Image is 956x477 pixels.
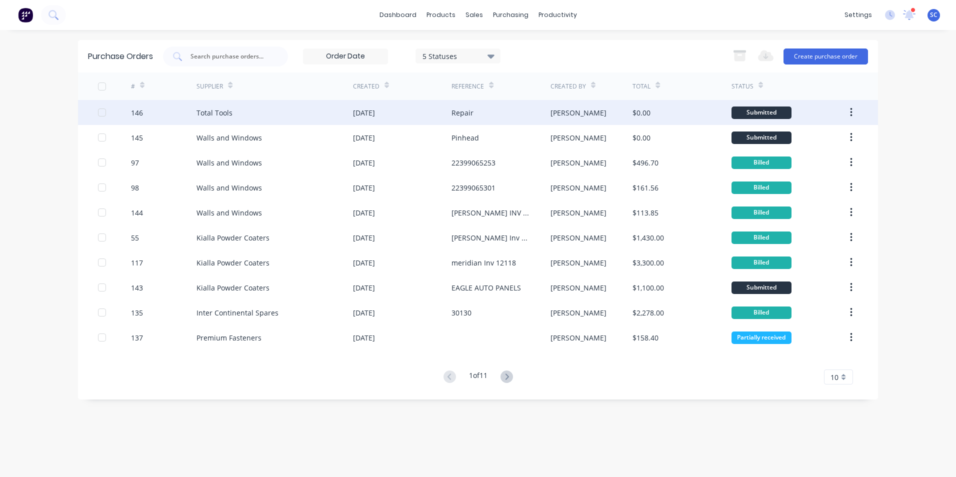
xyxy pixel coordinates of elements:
[451,282,521,293] div: EAGLE AUTO PANELS
[550,307,606,318] div: [PERSON_NAME]
[451,107,473,118] div: Repair
[196,207,262,218] div: Walls and Windows
[196,232,269,243] div: Kialla Powder Coaters
[632,307,664,318] div: $2,278.00
[353,307,375,318] div: [DATE]
[353,257,375,268] div: [DATE]
[196,307,278,318] div: Inter Continental Spares
[131,282,143,293] div: 143
[632,207,658,218] div: $113.85
[88,50,153,62] div: Purchase Orders
[632,82,650,91] div: Total
[18,7,33,22] img: Factory
[632,182,658,193] div: $161.56
[131,82,135,91] div: #
[632,107,650,118] div: $0.00
[196,257,269,268] div: Kialla Powder Coaters
[731,181,791,194] div: Billed
[374,7,421,22] a: dashboard
[632,157,658,168] div: $496.70
[196,282,269,293] div: Kialla Powder Coaters
[550,232,606,243] div: [PERSON_NAME]
[632,257,664,268] div: $3,300.00
[353,332,375,343] div: [DATE]
[131,332,143,343] div: 137
[131,132,143,143] div: 145
[731,231,791,244] div: Billed
[353,232,375,243] div: [DATE]
[550,82,586,91] div: Created By
[469,370,487,384] div: 1 of 11
[550,157,606,168] div: [PERSON_NAME]
[488,7,533,22] div: purchasing
[131,257,143,268] div: 117
[632,332,658,343] div: $158.40
[550,257,606,268] div: [PERSON_NAME]
[731,131,791,144] div: Submitted
[353,207,375,218] div: [DATE]
[196,157,262,168] div: Walls and Windows
[731,82,753,91] div: Status
[550,282,606,293] div: [PERSON_NAME]
[930,10,937,19] span: SC
[451,157,495,168] div: 22399065253
[550,182,606,193] div: [PERSON_NAME]
[731,106,791,119] div: Submitted
[131,182,139,193] div: 98
[550,132,606,143] div: [PERSON_NAME]
[451,307,471,318] div: 30130
[550,207,606,218] div: [PERSON_NAME]
[353,282,375,293] div: [DATE]
[303,49,387,64] input: Order Date
[353,132,375,143] div: [DATE]
[353,182,375,193] div: [DATE]
[632,232,664,243] div: $1,430.00
[839,7,877,22] div: settings
[783,48,868,64] button: Create purchase order
[451,207,530,218] div: [PERSON_NAME] INV 22399065850
[131,307,143,318] div: 135
[353,82,379,91] div: Created
[189,51,272,61] input: Search purchase orders...
[731,281,791,294] div: Submitted
[550,107,606,118] div: [PERSON_NAME]
[131,157,139,168] div: 97
[451,232,530,243] div: [PERSON_NAME] Inv 12119
[131,107,143,118] div: 146
[451,182,495,193] div: 22399065301
[196,107,232,118] div: Total Tools
[451,257,516,268] div: meridian Inv 12118
[830,372,838,382] span: 10
[196,182,262,193] div: Walls and Windows
[731,206,791,219] div: Billed
[196,132,262,143] div: Walls and Windows
[131,232,139,243] div: 55
[422,50,494,61] div: 5 Statuses
[731,156,791,169] div: Billed
[533,7,582,22] div: productivity
[353,107,375,118] div: [DATE]
[451,82,484,91] div: Reference
[731,331,791,344] div: Partially received
[131,207,143,218] div: 144
[460,7,488,22] div: sales
[731,306,791,319] div: Billed
[632,132,650,143] div: $0.00
[421,7,460,22] div: products
[451,132,479,143] div: Pinhead
[196,82,223,91] div: Supplier
[353,157,375,168] div: [DATE]
[196,332,261,343] div: Premium Fasteners
[731,256,791,269] div: Billed
[632,282,664,293] div: $1,100.00
[550,332,606,343] div: [PERSON_NAME]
